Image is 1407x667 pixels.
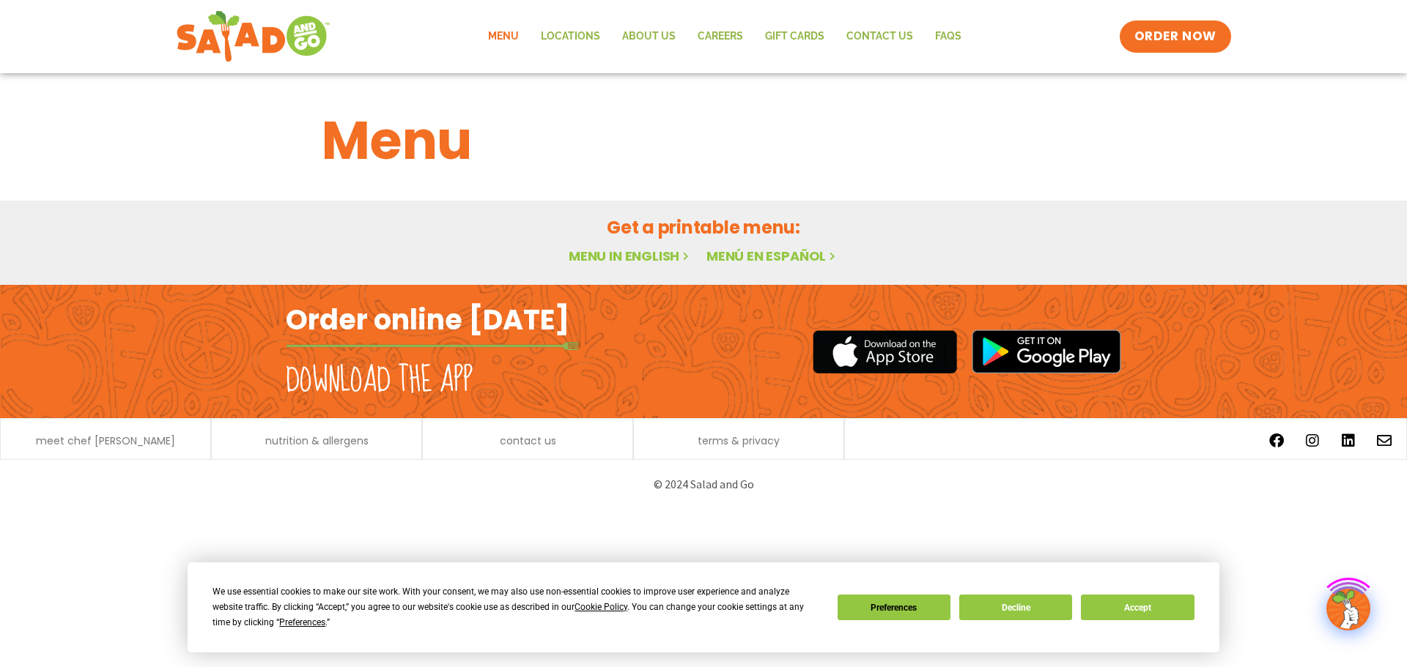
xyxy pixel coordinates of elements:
[575,602,627,612] span: Cookie Policy
[530,20,611,53] a: Locations
[838,595,950,620] button: Preferences
[687,20,754,53] a: Careers
[500,436,556,446] a: contact us
[286,342,579,350] img: fork
[1120,21,1231,53] a: ORDER NOW
[754,20,835,53] a: GIFT CARDS
[972,329,1121,373] img: google_play
[36,436,175,446] a: meet chef [PERSON_NAME]
[835,20,924,53] a: Contact Us
[286,360,473,401] h2: Download the app
[1081,595,1194,620] button: Accept
[569,247,692,265] a: Menu in English
[477,20,530,53] a: Menu
[176,7,330,66] img: new-SAG-logo-768×292
[322,215,1085,240] h2: Get a printable menu:
[924,20,972,53] a: FAQs
[611,20,687,53] a: About Us
[813,328,957,376] img: appstore
[322,101,1085,180] h1: Menu
[265,436,369,446] a: nutrition & allergens
[293,474,1114,494] p: © 2024 Salad and Go
[1134,28,1216,45] span: ORDER NOW
[477,20,972,53] nav: Menu
[286,302,569,338] h2: Order online [DATE]
[959,595,1072,620] button: Decline
[706,247,838,265] a: Menú en español
[698,436,780,446] a: terms & privacy
[279,617,325,627] span: Preferences
[213,584,819,630] div: We use essential cookies to make our site work. With your consent, we may also use non-essential ...
[188,562,1219,652] div: Cookie Consent Prompt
